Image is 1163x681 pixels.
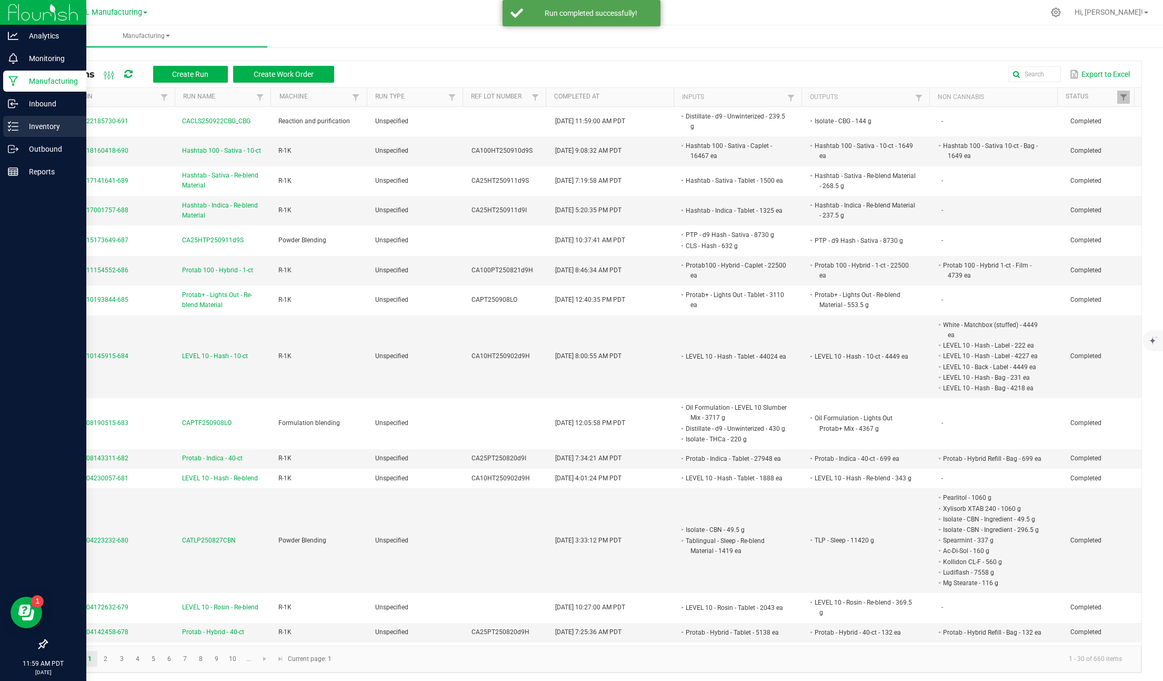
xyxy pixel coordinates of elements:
span: CA25PT250820d9H [472,628,529,636]
a: Page 6 [162,651,177,667]
li: Hashtab - Sativa - Re-blend Material - 268.5 g [813,171,916,191]
li: Tablingual - Sleep - Re-blend Material - 1419 ea [684,536,787,556]
span: Completed [1070,177,1101,184]
span: Completed [1070,206,1101,214]
a: Completed AtSortable [554,93,669,101]
span: [DATE] 12:40:35 PM PDT [555,296,625,303]
span: Completed [1070,296,1101,303]
span: CA10HT250902d9H [472,475,530,482]
span: Unspecified [375,236,408,244]
a: Page 3 [114,651,129,667]
span: Go to the next page [260,655,269,663]
span: Create Run [172,70,208,78]
span: Protab - Hybrid - 40-ct [182,627,244,637]
li: Mg Stearate - 116 g [941,578,1044,588]
div: Manage settings [1049,7,1062,17]
span: [DATE] 10:27:00 AM PDT [555,604,625,611]
li: LEVEL 10 - Hash - Tablet - 1888 ea [684,473,787,483]
li: Protab+ - Lights Out - Re-blend Material - 553.5 g [813,290,916,310]
li: LEVEL 10 - Hash - Label - 222 ea [941,340,1044,351]
div: Run completed successfully! [529,8,653,18]
span: R-1K [278,475,292,482]
li: Oil Formulation - LEVEL 10 Slumber Mix - 3717 g [684,402,787,423]
a: Page 9 [209,651,224,667]
li: Pearlitol - 1060 g [941,492,1044,503]
li: Spearmint - 337 g [941,535,1044,546]
li: Protab+ - Lights Out - Tablet - 3110 ea [684,290,787,310]
span: Completed [1070,628,1101,636]
span: Create Work Order [254,70,314,78]
span: Hi, [PERSON_NAME]! [1075,8,1143,16]
a: Page 2 [98,651,113,667]
li: Xylisorb XTAB 240 - 1060 g [941,504,1044,514]
span: [DATE] 8:00:55 AM PDT [555,352,621,360]
a: Filter [158,91,171,104]
span: [DATE] 5:20:35 PM PDT [555,206,621,214]
td: - [935,398,1064,449]
span: CA25HTP250911d9S [182,235,244,245]
li: Hashtab - Indica - Re-blend Material - 237.5 g [813,200,916,221]
span: [DATE] 7:34:21 AM PDT [555,455,621,462]
li: LEVEL 10 - Hash - Tablet - 44024 ea [684,351,787,362]
span: Completed [1070,419,1101,427]
span: R-1K [278,628,292,636]
td: - [935,285,1064,315]
td: - [935,469,1064,488]
li: Distillate - d9 - Unwinterized - 239.5 g [684,111,787,132]
span: MP-20250904172632-679 [53,604,128,611]
span: Unspecified [375,628,408,636]
span: MP-20250911154552-686 [53,267,128,274]
span: [DATE] 11:59:00 AM PDT [555,117,625,125]
li: Protab - Hybrid Refill - Bag - 132 ea [941,627,1044,638]
span: R-1K [278,296,292,303]
span: MP-20250908190515-683 [53,419,128,427]
a: Page 1 [82,651,97,667]
a: MachineSortable [279,93,350,101]
span: Unspecified [375,537,408,544]
td: - [935,107,1064,136]
li: Hashtab - Indica - Tablet - 1325 ea [684,205,787,216]
span: Protab - Indica - 40-ct [182,453,243,463]
span: Go to the last page [276,655,285,663]
p: Inbound [18,97,82,110]
a: Go to the next page [257,651,273,667]
li: Hashtab 100 - Sativa - 10-ct - 1649 ea [813,141,916,161]
li: Distillate - d9 - Unwinterized - 430 g [684,423,787,434]
button: Create Work Order [233,66,334,83]
td: - [935,166,1064,196]
li: LEVEL 10 - Rosin - Re-blend - 369.5 g [813,597,916,618]
a: Manufacturing [25,25,267,47]
span: Unspecified [375,296,408,303]
span: CA100HT250910d9S [472,147,533,154]
span: R-1K [278,455,292,462]
iframe: Resource center unread badge [31,595,44,608]
span: Unspecified [375,419,408,427]
span: [DATE] 3:33:12 PM PDT [555,537,621,544]
p: 11:59 AM PDT [5,659,82,668]
li: Hashtab - Sativa - Tablet - 1500 ea [684,175,787,186]
a: Page 7 [177,651,193,667]
span: CA25HT250911d9S [472,177,529,184]
span: Powder Blending [278,236,326,244]
li: Protab - Hybrid - Tablet - 5138 ea [684,627,787,638]
li: LEVEL 10 - Rosin - Tablet - 2043 ea [684,603,787,613]
kendo-pager-info: 1 - 30 of 660 items [338,650,1130,668]
span: [DATE] 10:37:41 AM PDT [555,236,625,244]
button: Export to Excel [1067,65,1132,83]
li: White - Matchbox (stuffed) - 4449 ea [941,320,1044,340]
inline-svg: Outbound [8,144,18,154]
a: ExtractionSortable [55,93,157,101]
div: All Runs [55,65,342,83]
span: LEVEL Manufacturing [68,8,142,17]
td: - [935,225,1064,255]
span: MP-20250922185730-691 [53,117,128,125]
span: [DATE] 9:08:32 AM PDT [555,147,621,154]
li: LEVEL 10 - Hash - 10-ct - 4449 ea [813,351,916,362]
li: Protab 100 - Hybrid 1-ct - Film - 4739 ea [941,260,1044,281]
span: Unspecified [375,177,408,184]
span: R-1K [278,147,292,154]
a: Run TypeSortable [375,93,446,101]
p: Manufacturing [18,75,82,87]
li: Kollidon CL-F - 560 g [941,557,1044,567]
span: Manufacturing [25,32,267,41]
